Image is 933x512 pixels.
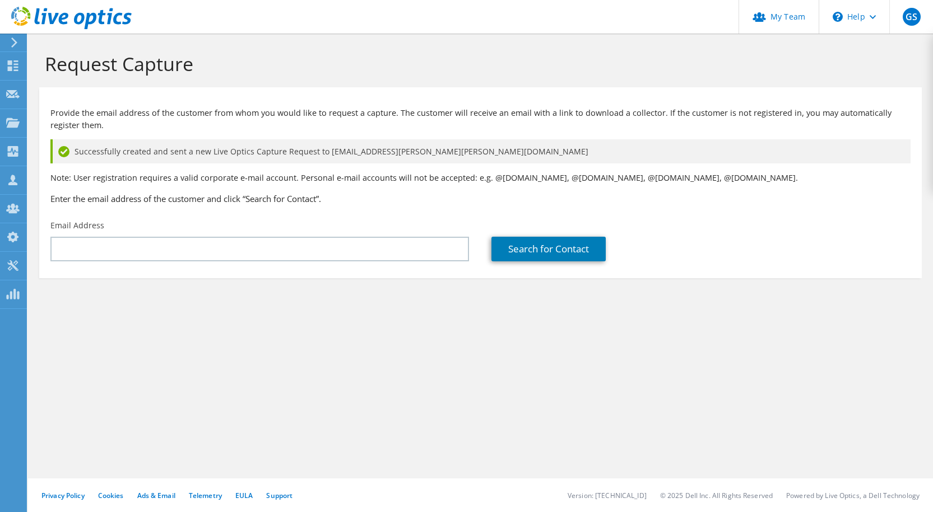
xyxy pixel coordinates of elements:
svg: \n [833,12,843,22]
li: Version: [TECHNICAL_ID] [568,491,647,500]
label: Email Address [50,220,104,231]
li: Powered by Live Optics, a Dell Technology [786,491,920,500]
a: Telemetry [189,491,222,500]
a: Ads & Email [137,491,175,500]
p: Note: User registration requires a valid corporate e-mail account. Personal e-mail accounts will ... [50,172,911,184]
a: Support [266,491,293,500]
h3: Enter the email address of the customer and click “Search for Contact”. [50,192,911,205]
li: © 2025 Dell Inc. All Rights Reserved [660,491,773,500]
a: Privacy Policy [41,491,85,500]
a: EULA [235,491,253,500]
span: Successfully created and sent a new Live Optics Capture Request to [EMAIL_ADDRESS][PERSON_NAME][P... [75,145,588,158]
span: GS [903,8,921,26]
a: Search for Contact [491,237,606,261]
h1: Request Capture [45,52,911,76]
p: Provide the email address of the customer from whom you would like to request a capture. The cust... [50,107,911,131]
a: Cookies [98,491,124,500]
